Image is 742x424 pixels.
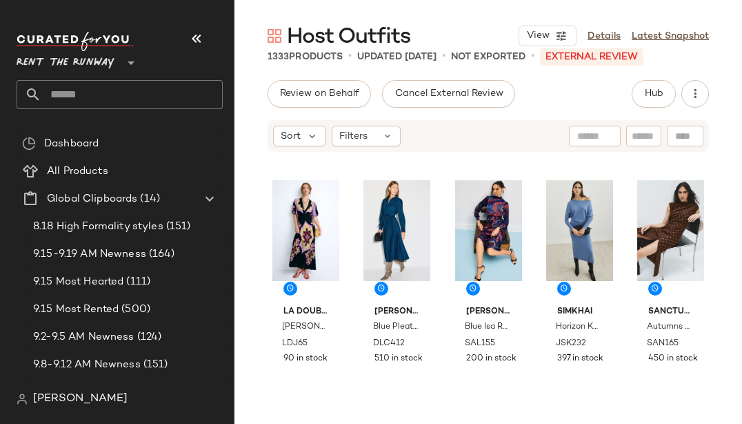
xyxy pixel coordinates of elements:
span: 450 in stock [648,353,698,365]
span: JSK232 [556,338,586,350]
span: (14) [137,191,160,207]
button: Hub [632,80,676,108]
a: Latest Snapshot [632,29,709,44]
img: LDJ65.jpg [272,161,339,300]
span: [PERSON_NAME] [282,321,327,334]
span: Host Outfits [287,23,410,51]
span: • [442,48,445,65]
span: SAL155 [465,338,495,350]
span: Horizon Knit Midi Dress [556,321,601,334]
span: (164) [146,247,175,262]
span: SIMKHAI [557,306,602,318]
span: • [531,48,534,65]
img: SAL155.jpg [455,161,522,300]
span: All Products [47,164,108,180]
img: JSK232.jpg [546,161,613,300]
button: View [519,26,576,46]
span: 9.15-9.19 AM Newness [33,247,146,262]
p: updated [DATE] [357,50,437,64]
span: 8.18 High Formality styles [33,219,163,235]
span: (2089) [188,385,223,401]
span: Sanctuary [648,306,693,318]
span: Review on Behalf [279,88,359,99]
span: (500) [119,302,150,318]
span: Dashboard [44,136,99,152]
span: 510 in stock [374,353,423,365]
img: svg%3e [22,137,36,151]
span: (151) [163,219,191,235]
span: Blue Isa Ruffle Dress [465,321,510,334]
span: (151) [141,357,168,373]
span: SAN165 [647,338,679,350]
p: External REVIEW [540,48,643,66]
span: Cancel External Review [394,88,503,99]
span: 9.2-9.5 AM Newness [33,329,134,345]
span: 90 in stock [283,353,328,365]
span: Hub [644,88,663,99]
span: [PERSON_NAME] [33,391,128,407]
span: Sort [281,129,301,144]
img: DLC412.jpg [363,161,430,300]
img: SAN165.jpg [637,161,704,300]
img: svg%3e [268,29,281,43]
span: View [526,30,550,41]
div: Products [268,50,343,64]
span: La DoubleJ [283,306,328,318]
span: 397 in stock [557,353,603,365]
span: FORMALTY SKU COUNT TEST [33,385,188,401]
span: Autumns Best Dress [647,321,692,334]
span: DLC412 [373,338,405,350]
span: • [348,48,352,65]
span: Blue Pleated Midi Shirt Dress [373,321,418,334]
button: Review on Behalf [268,80,371,108]
span: 9.8-9.12 AM Newness [33,357,141,373]
span: (124) [134,329,162,345]
span: 9.15 Most Hearted [33,274,123,290]
button: Cancel External Review [382,80,514,108]
span: 200 in stock [466,353,517,365]
span: 9.15 Most Rented [33,302,119,318]
span: Global Clipboards [47,191,137,207]
span: LDJ65 [282,338,308,350]
span: [PERSON_NAME] [466,306,511,318]
p: Not Exported [451,50,525,64]
span: (111) [123,274,150,290]
img: cfy_white_logo.C9jOOHJF.svg [17,32,134,51]
a: Details [588,29,621,44]
img: svg%3e [17,394,28,405]
span: Rent the Runway [17,47,114,72]
span: Filters [339,129,368,144]
span: 1333 [268,52,289,62]
span: [PERSON_NAME] 10 [PERSON_NAME] x RTR [374,306,419,318]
